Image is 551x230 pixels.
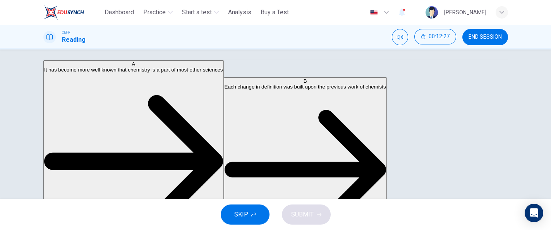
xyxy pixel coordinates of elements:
[444,8,486,17] div: [PERSON_NAME]
[224,78,386,84] div: B
[140,5,176,19] button: Practice
[182,8,212,17] span: Start a test
[143,8,166,17] span: Practice
[234,209,248,220] span: SKIP
[369,10,379,15] img: en
[414,29,456,45] div: Hide
[179,5,222,19] button: Start a test
[525,204,543,222] div: Open Intercom Messenger
[426,6,438,19] img: Profile picture
[62,35,86,44] h1: Reading
[44,67,223,73] span: It has become more well known that chemistry is a part of most other sciences
[414,29,456,44] button: 00:12:27
[462,29,508,45] button: END SESSION
[225,5,254,19] button: Analysis
[261,8,289,17] span: Buy a Test
[221,204,269,225] button: SKIP
[43,5,102,20] a: ELTC logo
[392,29,408,45] div: Mute
[44,61,223,67] div: A
[224,84,386,90] span: Each change in definition was built upon the previous work of chemists
[257,5,292,19] button: Buy a Test
[43,5,84,20] img: ELTC logo
[228,8,251,17] span: Analysis
[469,34,502,40] span: END SESSION
[62,30,70,35] span: CEFR
[105,8,134,17] span: Dashboard
[101,5,137,19] button: Dashboard
[43,41,508,60] div: Choose test type tabs
[429,34,450,40] span: 00:12:27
